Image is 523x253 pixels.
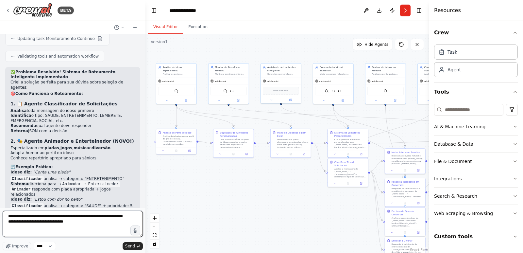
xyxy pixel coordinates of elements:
button: No output available [398,231,412,235]
code: Animador [10,187,32,192]
div: Classificar Tipo de SolicitacaoAnalise a mensagem de {nome_idoso}: "{mensagem_idoso}" e classifiq... [328,158,368,187]
button: No output available [398,201,412,205]
g: Edge from fcf859f8-0ae8-4a77-aed9-ab3a35e4cf8c to 0ebf8f22-fb5e-4a2b-afc4-44d5b387905d [370,159,383,172]
g: Edge from 5bf168ff-45f3-4619-bcc6-37ad0ad167be to 4335cfb8-048c-4ccd-9bc2-9688ee6423cb [279,105,349,127]
g: Edge from 48722f2a-3d83-433d-9950-52777bc18135 to b53aea99-d0c1-46c4-9d9a-c879935c8a05 [331,106,407,176]
li: toda mensagem do idoso primeiro [10,108,135,114]
button: Open in side panel [333,99,352,102]
div: Resposta Inteligente em Conversas [392,180,423,187]
button: Open in side panel [298,152,309,156]
div: Companheiro Virtual InterativoIniciar conversas naturais e estimulantes com {nome_idoso}, proporc... [313,63,354,104]
div: Auxiliar de Idoso Especializado [163,65,194,72]
li: qual agente deve responder [10,123,135,129]
strong: Exemplo Prático: [15,165,53,169]
h2: ✅ [10,70,135,80]
div: Crew [434,42,518,82]
div: Gerenciar e personalizar lembretes para {nome_idoso}, incluindo medicamentos, consultas médicas, ... [267,73,299,75]
li: Conhece repertório apropriado para sêniors [10,156,135,161]
g: Edge from 48722f2a-3d83-433d-9950-52777bc18135 to 0ebf8f22-fb5e-4a2b-afc4-44d5b387905d [331,106,407,147]
span: gpt-4o-mini [424,80,435,82]
button: Crew [434,24,518,42]
button: Open in side panel [281,98,300,102]
code: Classificador [10,203,44,209]
button: Improve [3,242,31,250]
button: Switch to previous chat [111,24,127,31]
g: Edge from dc309a7d-2660-4d6e-8ded-47f79995035b to 578875a1-3fe8-43c1-bb4d-15c9b42055a6 [227,106,464,127]
div: AI & Machine Learning [434,123,485,130]
div: Sistema de Lembretes Personalizados [334,131,366,137]
strong: Como Funciona o Roteamento: [15,91,83,96]
div: Decisor de Interacao Proativa [372,65,404,72]
h2: 🎯 [10,91,135,97]
button: No output available [398,169,412,172]
div: Integrations [434,175,462,182]
li: responde com piada apropriada + jogos relacionados [10,187,135,197]
div: Decisor de Interacao ProativaAnalisar o perfil, gostos, horários preferenciais e padrões comporta... [365,63,406,104]
nav: breadcrumb [169,7,209,14]
div: Agent [447,66,461,73]
div: Analise de Perfil do IdosoAnalise detalhadamente o perfil de {nome_idoso}, considerando idade ({i... [156,129,197,154]
span: Send [125,244,135,249]
button: Send [123,242,143,250]
button: AI & Machine Learning [434,118,518,135]
span: Drop tools here [273,89,288,92]
button: Open in side panel [229,99,247,102]
div: Responda de forma natural e empática à mensagem de {nome_idoso}: "{mensagem_idoso}". Mantenha o c... [392,187,423,198]
li: direciona para → [10,182,135,187]
div: Classificador de SolicitacoesAnalisar as mensagens e solicitações de {nome_idoso} para classifica... [417,63,458,104]
div: Sugestoes de Atividades Personalizadas [220,131,252,137]
strong: Idoso diz: [10,170,32,174]
div: Assistente de Lembretes Inteligente [267,65,299,72]
div: Plano de Cuidados e Bem-EstarDesenvolva um plano abrangente de cuidados e bem-estar para {nome_id... [270,129,311,158]
div: Iniciar Interacao ProativaInicie uma conversa natural e envolvente com {nome_idoso}, considerando... [385,148,426,174]
g: Edge from 5b57ac1b-a942-41aa-9cce-82421ad3ac13 to fcf859f8-0ae8-4a77-aed9-ab3a35e4cf8c [313,141,326,172]
li: analisa → categoria: "SAUDE" + prioridade: 5 (ALTA) [10,204,135,214]
h2: 🔄 [10,165,135,170]
button: No output available [284,152,297,156]
span: gpt-4o-mini [319,80,331,82]
div: Crie e gerencie lembretes personalizados para {nome_idoso} baseados no horário atual ({horario_at... [334,138,366,149]
div: Resposta Inteligente em ConversasResponda de forma natural e empática à mensagem de {nome_idoso}:... [385,178,426,207]
strong: Analisa [10,108,26,113]
li: analisa → categoria: "ENTRETENIMENTO" [10,176,135,182]
img: BraveSearchTool [223,89,227,93]
img: BraveSearchTool [325,89,329,93]
li: Especializado em , , e [10,146,135,151]
code: Classificador [10,176,44,182]
img: BraveSearchTool [383,89,387,93]
div: Classificador de Solicitacoes [424,65,456,72]
strong: música [74,146,89,150]
em: "Estou com dor no peito" [33,197,82,202]
button: Open in side panel [413,169,424,172]
strong: Recomenda [10,123,36,128]
button: Open in side panel [355,182,366,186]
div: Entreter e Divertir [392,239,413,242]
strong: jogos [60,146,72,150]
div: Decisao de Quando Conversar [392,209,423,216]
button: fit view [150,231,159,240]
li: Adapta humor ao perfil do idoso [10,151,135,156]
button: File & Document [434,153,518,170]
div: Companheiro Virtual Interativo [320,65,351,72]
img: Logo [13,3,52,18]
div: Analisar as mensagens e solicitações de {nome_idoso} para classificar o tipo de demanda (saúde, e... [424,73,456,75]
button: No output available [227,152,240,156]
button: Hide left sidebar [149,6,159,15]
button: zoom in [150,214,159,223]
button: Search & Research [434,188,518,205]
div: Analise de Perfil do Idoso [163,131,192,134]
button: Integrations [434,170,518,187]
g: Edge from 5b57ac1b-a942-41aa-9cce-82421ad3ac13 to 4335cfb8-048c-4ccd-9bc2-9688ee6423cb [313,141,326,145]
g: Edge from 4335cfb8-048c-4ccd-9bc2-9688ee6423cb to 578875a1-3fe8-43c1-bb4d-15c9b42055a6 [370,140,440,145]
img: Buscar Conversas Similares [338,89,342,93]
button: Click to speak your automation idea [130,226,140,235]
button: Open in side panel [355,152,366,156]
span: gpt-4o-mini [372,80,383,82]
span: Validating tools and automation workflow [17,54,99,59]
strong: Identifica [10,113,31,118]
g: Edge from fcf859f8-0ae8-4a77-aed9-ab3a35e4cf8c to b53aea99-d0c1-46c4-9d9a-c879935c8a05 [370,169,383,194]
div: React Flow controls [150,214,159,248]
div: Monitor de Bem-Estar Proativo [215,65,247,72]
div: Analise a mensagem de {nome_idoso}: "{mensagem_idoso}" e classifique o tipo de solicitação. Consi... [334,168,366,178]
div: Analise o contexto atual de {nome_idoso} incluindo: horário ({horario_atual}), última interação (... [392,217,423,227]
